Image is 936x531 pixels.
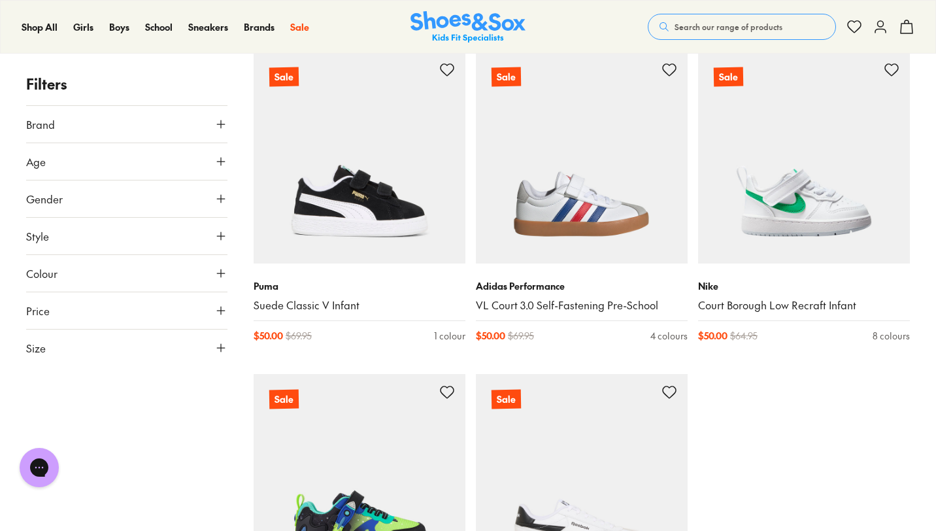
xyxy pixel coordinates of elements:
a: VL Court 3.0 Self-Fastening Pre-School [476,298,688,313]
a: Sale [476,52,688,264]
button: Size [26,330,227,366]
a: Sale [290,20,309,34]
span: $ 69.95 [286,329,312,343]
a: Sale [254,52,465,264]
span: Brands [244,20,275,33]
span: Colour [26,265,58,281]
p: Sale [492,67,521,87]
span: School [145,20,173,33]
div: 8 colours [873,329,910,343]
span: $ 50.00 [476,329,505,343]
a: School [145,20,173,34]
span: Price [26,303,50,318]
button: Brand [26,106,227,143]
p: Filters [26,73,227,95]
a: Girls [73,20,93,34]
a: Suede Classic V Infant [254,298,465,313]
span: Shop All [22,20,58,33]
span: Sale [290,20,309,33]
span: Girls [73,20,93,33]
div: 4 colours [650,329,688,343]
a: Brands [244,20,275,34]
p: Sale [269,67,299,87]
a: Boys [109,20,129,34]
span: $ 50.00 [698,329,727,343]
span: $ 50.00 [254,329,283,343]
span: Age [26,154,46,169]
button: Gender [26,180,227,217]
button: Style [26,218,227,254]
p: Sale [269,390,299,409]
p: Adidas Performance [476,279,688,293]
span: Size [26,340,46,356]
div: 1 colour [434,329,465,343]
p: Puma [254,279,465,293]
a: Shop All [22,20,58,34]
button: Age [26,143,227,180]
button: Price [26,292,227,329]
button: Colour [26,255,227,292]
iframe: Gorgias live chat messenger [13,443,65,492]
button: Search our range of products [648,14,836,40]
img: SNS_Logo_Responsive.svg [410,11,526,43]
span: Style [26,228,49,244]
span: Sneakers [188,20,228,33]
span: $ 64.95 [730,329,758,343]
span: Boys [109,20,129,33]
span: Gender [26,191,63,207]
a: Court Borough Low Recraft Infant [698,298,910,313]
p: Nike [698,279,910,293]
p: Sale [714,67,743,87]
a: Sale [698,52,910,264]
span: $ 69.95 [508,329,534,343]
span: Brand [26,116,55,132]
a: Sneakers [188,20,228,34]
p: Sale [492,390,521,409]
a: Shoes & Sox [410,11,526,43]
span: Search our range of products [675,21,782,33]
